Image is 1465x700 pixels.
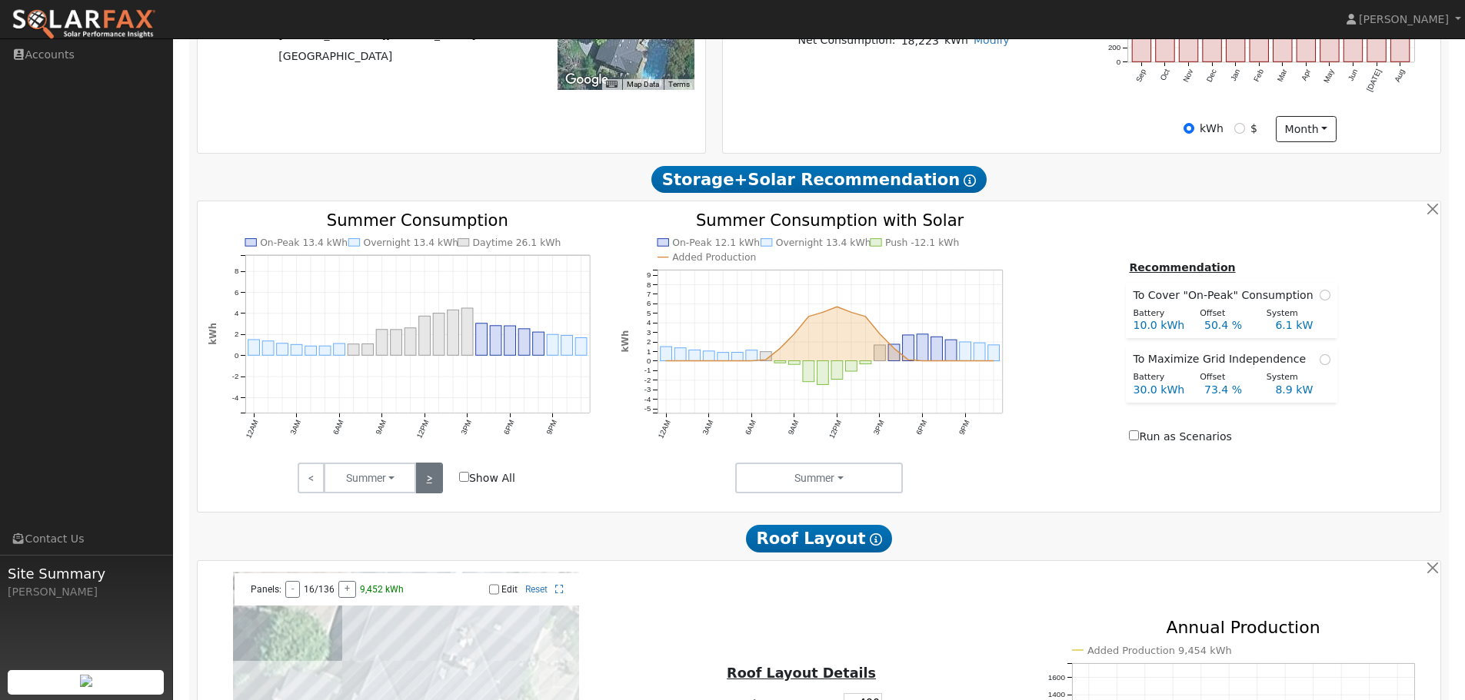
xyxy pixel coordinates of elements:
[746,350,757,360] rect: onclick=""
[795,29,898,51] td: Net Consumption:
[244,418,260,439] text: 12AM
[518,329,530,355] rect: onclick=""
[1108,44,1121,52] text: 200
[1181,68,1194,84] text: Nov
[1087,645,1232,656] text: Added Production 9,454 kWh
[1192,371,1259,384] div: Offset
[448,310,459,355] rect: onclick=""
[8,584,165,600] div: [PERSON_NAME]
[846,360,857,371] rect: onclick=""
[647,299,651,307] text: 6
[1229,68,1242,82] text: Jan
[789,360,801,364] rect: onclick=""
[793,332,796,335] circle: onclick=""
[1166,618,1320,637] text: Annual Production
[722,359,725,362] circle: onclick=""
[644,404,651,413] text: -5
[647,337,651,346] text: 2
[836,305,839,308] circle: onclick=""
[555,584,564,595] a: Full Screen
[821,310,824,314] circle: onclick=""
[941,29,971,51] td: kWh
[746,525,893,552] span: Roof Layout
[974,343,985,360] rect: onclick=""
[864,315,867,318] circle: onclick=""
[988,344,1000,360] rect: onclick=""
[831,360,843,379] rect: onclick=""
[827,418,844,439] text: 12PM
[736,359,739,362] circle: onclick=""
[651,166,987,194] span: Storage+Solar Recommendation
[907,358,910,361] circle: onclick=""
[501,584,518,595] label: Edit
[544,418,558,436] text: 9PM
[561,70,612,90] a: Open this area in Google Maps (opens a new window)
[664,359,668,362] circle: onclick=""
[1323,68,1337,85] text: May
[644,394,651,403] text: -4
[1125,317,1196,333] div: 10.0 kWh
[870,533,882,546] i: Show Help
[950,359,953,362] circle: onclick=""
[701,418,714,436] text: 3AM
[914,418,928,436] text: 6PM
[12,8,156,41] img: SolarFax
[668,80,690,88] a: Terms (opens in new tab)
[957,418,971,436] text: 9PM
[679,359,682,362] circle: onclick=""
[647,357,651,365] text: 0
[231,372,238,380] text: -2
[248,340,259,355] rect: onclick=""
[331,418,345,436] text: 6AM
[1125,382,1196,398] div: 30.0 kWh
[291,344,302,355] rect: onclick=""
[1234,123,1245,134] input: $
[304,584,335,595] span: 16/136
[874,345,886,361] rect: onclick=""
[1252,68,1265,83] text: Feb
[689,350,701,360] rect: onclick=""
[1159,68,1172,82] text: Oct
[1276,116,1337,142] button: month
[1393,68,1407,83] text: Aug
[878,332,881,335] circle: onclick=""
[1258,307,1325,320] div: System
[473,237,561,248] text: Daytime 26.1 kWh
[744,418,757,436] text: 6AM
[80,675,92,687] img: retrieve
[235,330,238,338] text: 2
[561,70,612,90] img: Google
[251,584,281,595] span: Panels:
[779,347,782,350] circle: onclick=""
[276,46,479,68] td: [GEOGRAPHIC_DATA]
[674,347,686,360] rect: onclick=""
[1048,673,1066,682] text: 1600
[803,360,814,381] rect: onclick=""
[374,418,388,436] text: 9AM
[327,211,508,230] text: Summer Consumption
[1267,382,1338,398] div: 8.9 kW
[305,346,316,355] rect: onclick=""
[1359,13,1449,25] span: [PERSON_NAME]
[1200,121,1224,137] label: kWh
[415,463,442,493] a: >
[1205,68,1218,84] text: Dec
[334,343,345,355] rect: onclick=""
[547,334,558,355] rect: onclick=""
[533,332,544,355] rect: onclick=""
[1347,68,1360,82] text: Jun
[1267,317,1338,333] div: 6.1 kW
[708,359,711,362] circle: onclick=""
[459,418,473,436] text: 3PM
[490,326,501,356] rect: onclick=""
[661,347,672,360] rect: onclick=""
[360,584,404,595] span: 9,452 kWh
[647,318,651,327] text: 4
[817,360,829,384] rect: onclick=""
[960,342,971,360] rect: onclick=""
[235,309,239,317] text: 4
[260,237,348,248] text: On-Peak 13.4 kWh
[776,237,871,248] text: Overnight 13.4 kWh
[885,237,959,248] text: Push -12.1 kWh
[761,351,772,360] rect: onclick=""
